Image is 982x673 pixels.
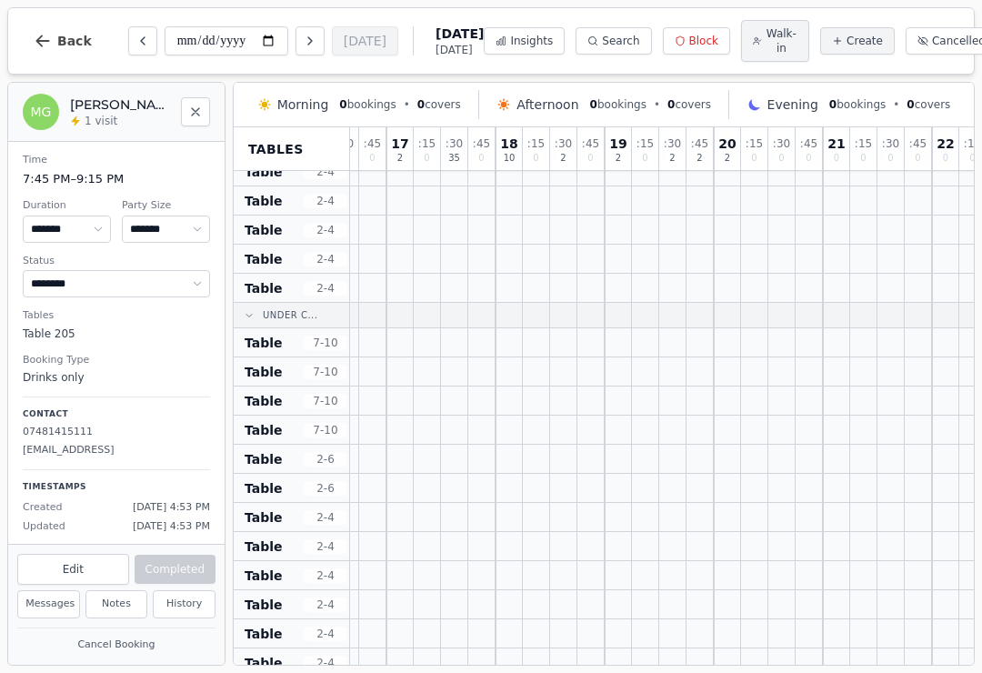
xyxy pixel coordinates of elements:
span: 19 [609,137,626,150]
button: Previous day [128,26,157,55]
span: Table [245,163,283,181]
button: Create [820,27,895,55]
span: Block [689,34,718,48]
span: Table [245,192,283,210]
span: Table [245,508,283,527]
button: Notes [85,590,148,618]
span: Table [245,625,283,643]
span: 0 [860,154,866,163]
span: 35 [448,154,460,163]
span: 0 [339,98,346,111]
span: : 45 [473,138,490,149]
span: • [404,97,410,112]
span: Table [245,392,283,410]
dd: Drinks only [23,369,210,386]
span: [DATE] 4:53 PM [133,500,210,516]
p: Timestamps [23,481,210,494]
span: Afternoon [516,95,578,114]
span: [DATE] [436,43,484,57]
span: Search [602,34,639,48]
span: bookings [339,97,396,112]
span: 21 [827,137,845,150]
button: Edit [17,554,129,585]
span: 2 - 4 [304,194,347,208]
span: 0 [478,154,484,163]
span: 0 [533,154,538,163]
span: 0 [806,154,811,163]
button: Block [663,27,730,55]
span: 0 [751,154,757,163]
dt: Tables [23,308,210,324]
span: Table [245,479,283,497]
span: 7 - 10 [304,394,347,408]
span: 2 [725,154,730,163]
span: Table [245,334,283,352]
span: : 45 [800,138,817,149]
span: 2 [696,154,702,163]
span: 2 [669,154,675,163]
span: 2 - 4 [304,627,347,641]
span: 17 [391,137,408,150]
span: Table [245,567,283,585]
dt: Status [23,254,210,269]
span: : 15 [527,138,545,149]
span: Tables [248,140,304,158]
span: : 45 [691,138,708,149]
span: 0 [587,154,593,163]
span: Insights [510,34,553,48]
span: 2 - 4 [304,252,347,266]
span: 2 [616,154,621,163]
span: 18 [500,137,517,150]
span: covers [667,97,711,112]
span: 0 [424,154,429,163]
span: [DATE] [436,25,484,43]
dt: Booking Type [23,353,210,368]
button: Messages [17,590,80,618]
span: : 45 [364,138,381,149]
span: 0 [887,154,893,163]
span: 0 [943,154,948,163]
span: 0 [667,98,675,111]
span: 0 [829,98,837,111]
span: 2 - 4 [304,223,347,237]
span: 2 - 4 [304,165,347,179]
p: 07481415111 [23,425,210,440]
span: : 30 [664,138,681,149]
span: 7 - 10 [304,423,347,437]
dd: Table 205 [23,326,210,342]
span: 1 visit [85,114,117,128]
span: : 45 [909,138,927,149]
dt: Party Size [122,198,210,214]
dd: 7:45 PM – 9:15 PM [23,170,210,188]
span: Table [245,596,283,614]
span: 2 [560,154,566,163]
span: 0 [907,98,914,111]
button: History [153,590,215,618]
span: bookings [829,97,886,112]
span: 10 [504,154,516,163]
span: Table [245,363,283,381]
button: Next day [296,26,325,55]
span: 2 - 4 [304,539,347,554]
span: bookings [590,97,646,112]
button: Search [576,27,651,55]
span: Under C... [263,308,317,322]
span: : 30 [773,138,790,149]
span: Create [847,34,883,48]
button: Cancel Booking [17,634,215,657]
span: covers [907,97,950,112]
span: Updated [23,519,65,535]
span: 2 - 4 [304,281,347,296]
span: 0 [369,154,375,163]
span: Morning [277,95,329,114]
span: : 30 [555,138,572,149]
span: 2 - 4 [304,510,347,525]
h2: [PERSON_NAME] Grant [70,95,170,114]
span: 0 [590,98,597,111]
p: [EMAIL_ADDRESS] [23,443,210,458]
span: Table [245,250,283,268]
button: Walk-in [741,20,809,62]
span: 0 [969,154,975,163]
span: Walk-in [766,26,797,55]
span: 22 [937,137,954,150]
